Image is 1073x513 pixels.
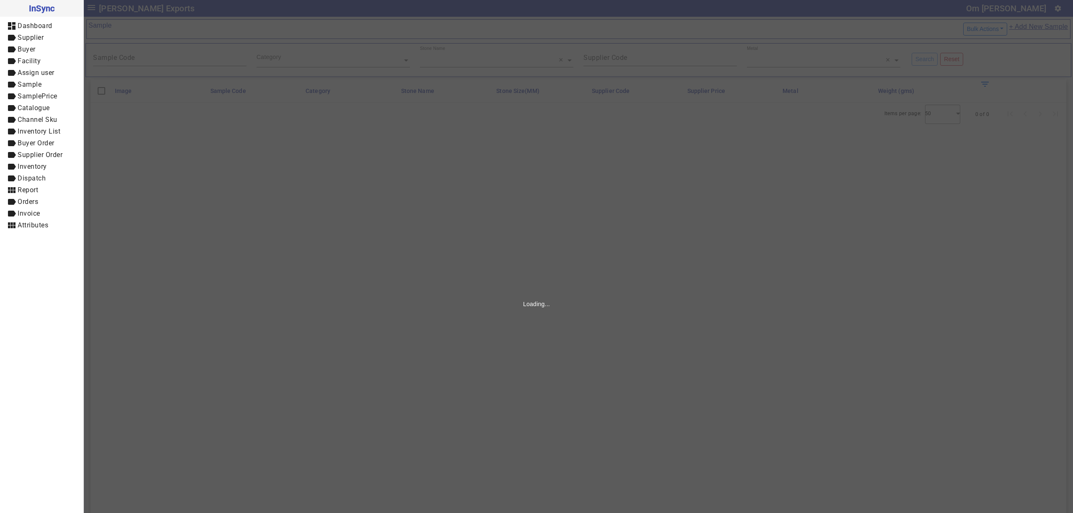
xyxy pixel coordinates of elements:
[7,33,17,43] mat-icon: label
[7,2,77,15] span: InSync
[18,92,57,100] span: SamplePrice
[18,221,48,229] span: Attributes
[18,45,36,53] span: Buyer
[7,138,17,148] mat-icon: label
[7,197,17,207] mat-icon: label
[7,209,17,219] mat-icon: label
[7,68,17,78] mat-icon: label
[18,69,54,77] span: Assign user
[18,139,54,147] span: Buyer Order
[18,116,57,124] span: Channel Sku
[7,103,17,113] mat-icon: label
[18,22,52,30] span: Dashboard
[18,34,44,41] span: Supplier
[7,115,17,125] mat-icon: label
[7,44,17,54] mat-icon: label
[18,151,62,159] span: Supplier Order
[523,300,550,308] p: Loading...
[7,21,17,31] mat-icon: dashboard
[7,220,17,230] mat-icon: view_module
[7,150,17,160] mat-icon: label
[18,198,38,206] span: Orders
[7,185,17,195] mat-icon: view_module
[18,80,41,88] span: Sample
[7,126,17,137] mat-icon: label
[18,104,50,112] span: Catalogue
[7,173,17,183] mat-icon: label
[18,186,38,194] span: Report
[18,57,41,65] span: Facility
[18,209,40,217] span: Invoice
[18,162,47,170] span: Inventory
[7,91,17,101] mat-icon: label
[7,162,17,172] mat-icon: label
[18,174,46,182] span: Dispatch
[7,56,17,66] mat-icon: label
[7,80,17,90] mat-icon: label
[18,127,60,135] span: Inventory List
